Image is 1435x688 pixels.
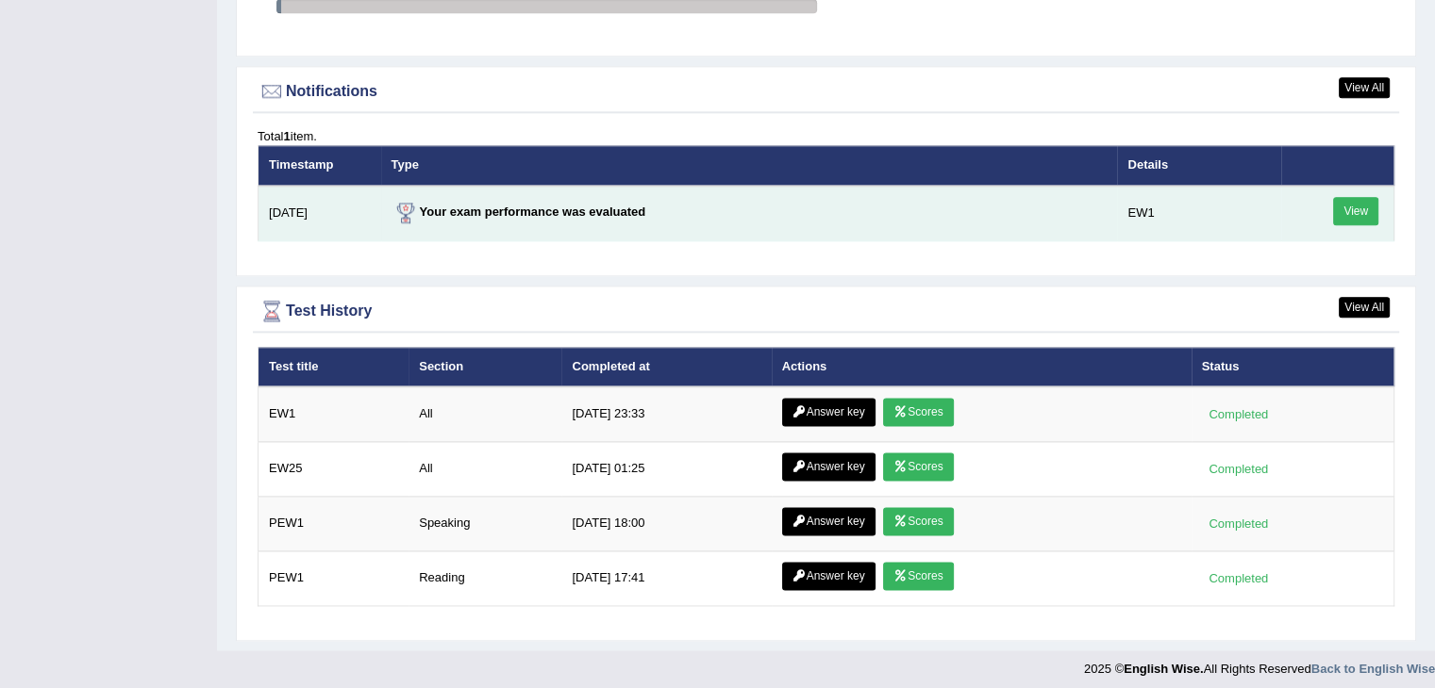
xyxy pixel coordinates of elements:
[782,507,876,535] a: Answer key
[772,347,1192,386] th: Actions
[1202,514,1276,533] div: Completed
[1192,347,1394,386] th: Status
[1202,459,1276,479] div: Completed
[1311,662,1435,676] a: Back to English Wise
[259,386,409,442] td: EW1
[259,347,409,386] th: Test title
[782,562,876,590] a: Answer key
[561,497,771,551] td: [DATE] 18:00
[258,77,1394,106] div: Notifications
[381,145,1118,185] th: Type
[883,507,953,535] a: Scores
[782,398,876,426] a: Answer key
[1124,662,1203,676] strong: English Wise.
[1084,650,1435,678] div: 2025 © All Rights Reserved
[258,127,1394,145] div: Total item.
[1202,404,1276,424] div: Completed
[561,347,771,386] th: Completed at
[392,205,646,219] strong: Your exam performance was evaluated
[1339,297,1390,318] a: View All
[409,442,561,497] td: All
[259,551,409,606] td: PEW1
[1202,568,1276,588] div: Completed
[1117,186,1280,241] td: EW1
[561,551,771,606] td: [DATE] 17:41
[258,297,1394,325] div: Test History
[561,442,771,497] td: [DATE] 01:25
[883,452,953,481] a: Scores
[883,398,953,426] a: Scores
[1333,197,1378,225] a: View
[409,386,561,442] td: All
[1117,145,1280,185] th: Details
[259,186,381,241] td: [DATE]
[409,347,561,386] th: Section
[283,129,290,143] b: 1
[259,145,381,185] th: Timestamp
[883,562,953,590] a: Scores
[409,551,561,606] td: Reading
[409,497,561,551] td: Speaking
[1339,77,1390,98] a: View All
[259,442,409,497] td: EW25
[782,452,876,481] a: Answer key
[561,386,771,442] td: [DATE] 23:33
[259,497,409,551] td: PEW1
